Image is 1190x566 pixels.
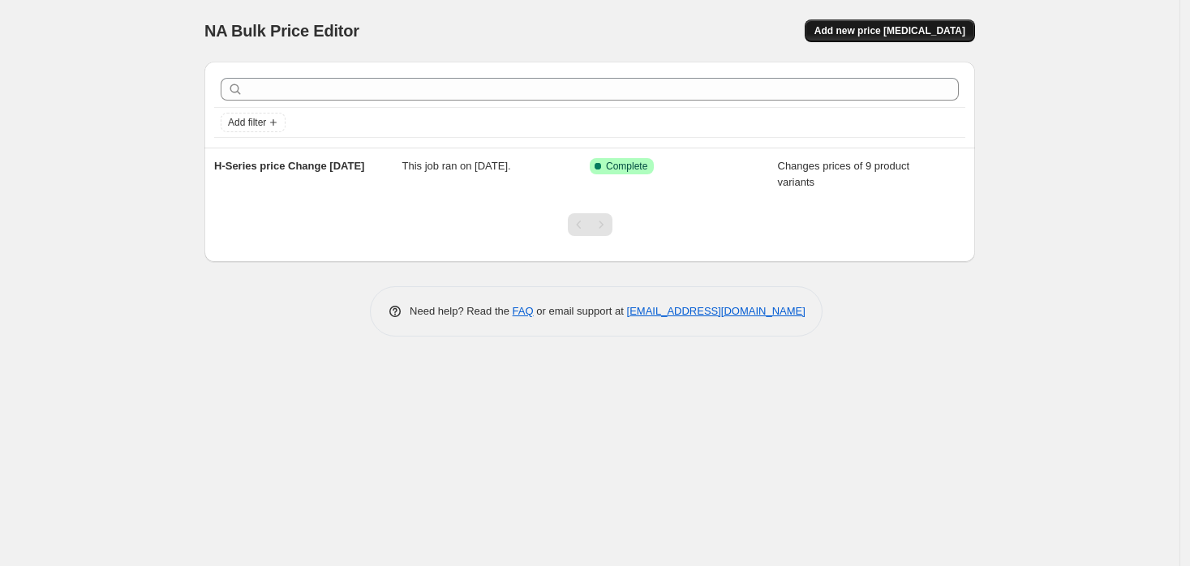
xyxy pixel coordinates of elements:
a: FAQ [513,305,534,317]
span: Add new price [MEDICAL_DATA] [814,24,965,37]
span: H-Series price Change [DATE] [214,160,364,172]
button: Add new price [MEDICAL_DATA] [805,19,975,42]
a: [EMAIL_ADDRESS][DOMAIN_NAME] [627,305,806,317]
span: Need help? Read the [410,305,513,317]
span: or email support at [534,305,627,317]
span: Add filter [228,116,266,129]
nav: Pagination [568,213,612,236]
span: Changes prices of 9 product variants [778,160,910,188]
span: This job ran on [DATE]. [402,160,511,172]
button: Add filter [221,113,286,132]
span: Complete [606,160,647,173]
span: NA Bulk Price Editor [204,22,359,40]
